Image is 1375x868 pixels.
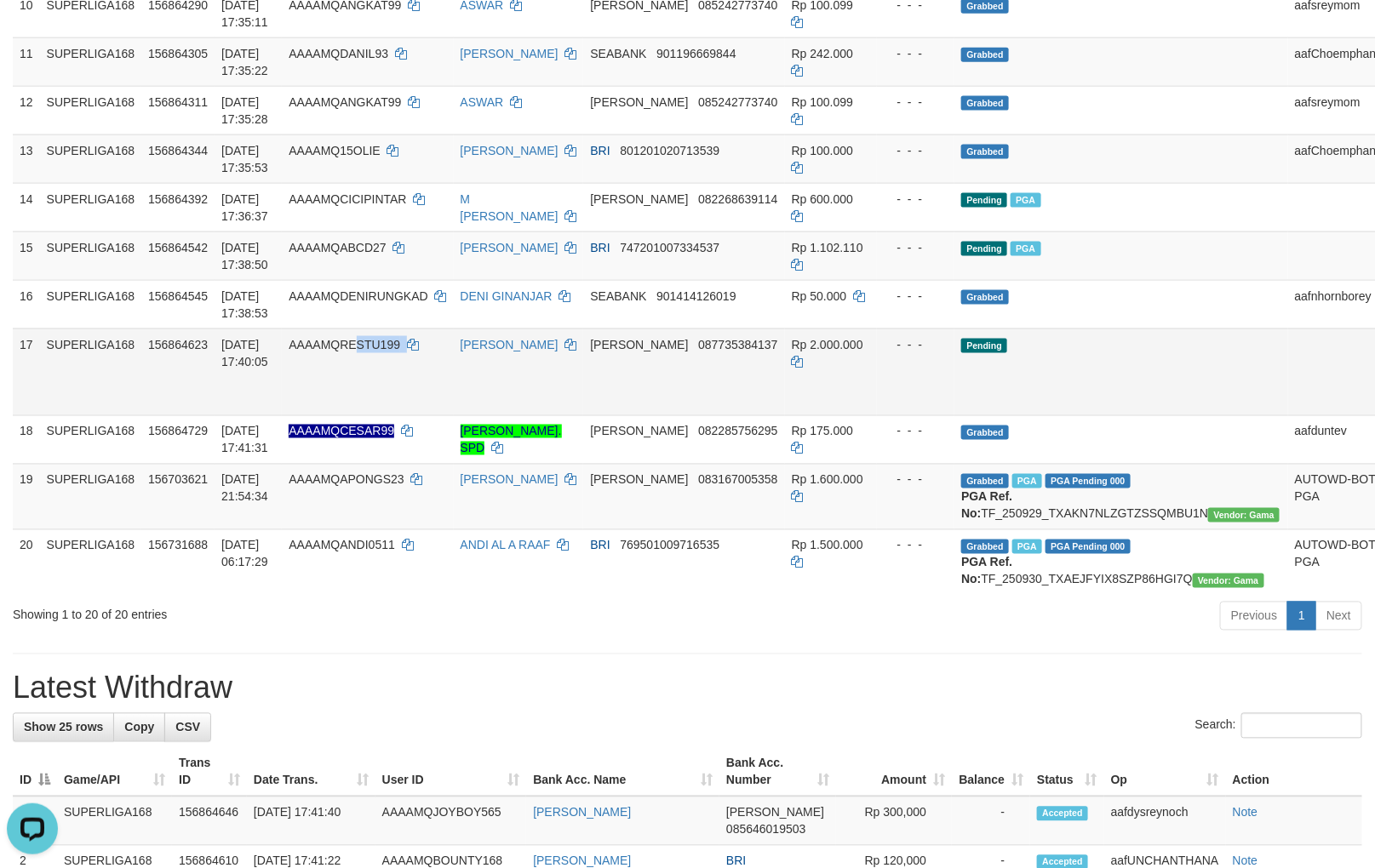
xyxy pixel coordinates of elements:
td: 13 [13,134,40,183]
span: [DATE] 17:40:05 [221,338,268,368]
div: - - - [884,142,948,159]
span: Rp 175.000 [792,425,853,438]
a: [PERSON_NAME] [461,241,559,254]
a: DENI GINANJAR [461,289,553,303]
td: SUPERLIGA168 [40,37,142,86]
span: Vendor URL: https://trx31.1velocity.biz [1193,574,1264,588]
td: - [952,797,1030,846]
span: Pending [961,339,1007,353]
span: Copy 769501009716535 to clipboard [620,539,719,552]
div: - - - [884,537,948,554]
th: Balance: activate to sort column ascending [952,748,1030,797]
th: Trans ID: activate to sort column ascending [172,748,247,797]
td: SUPERLIGA168 [57,797,172,846]
span: Copy 083167005358 to clipboard [698,473,777,487]
th: Game/API: activate to sort column ascending [57,748,172,797]
td: 20 [13,529,40,595]
span: Copy 747201007334537 to clipboard [620,241,719,254]
td: 14 [13,183,40,231]
td: SUPERLIGA168 [40,464,142,529]
a: CSV [164,713,211,742]
span: [PERSON_NAME] [590,473,688,487]
div: - - - [884,471,948,488]
span: Pending [961,242,1007,256]
a: Show 25 rows [13,713,114,742]
span: [DATE] 17:35:22 [221,47,268,77]
div: - - - [884,423,948,440]
span: PGA Pending [1046,474,1131,488]
span: AAAAMQAPONGS23 [289,473,404,487]
span: Pending [961,193,1007,208]
span: Grabbed [961,48,1009,62]
a: [PERSON_NAME] [461,47,559,60]
a: ASWAR [461,95,504,109]
span: [PERSON_NAME] [590,192,688,206]
span: [PERSON_NAME] [590,425,688,438]
b: PGA Ref. No: [961,490,1012,521]
td: SUPERLIGA168 [40,183,142,231]
span: BRI [590,144,610,157]
span: Rp 600.000 [792,192,853,206]
span: Rp 100.099 [792,95,853,109]
span: Accepted [1037,807,1088,821]
span: [DATE] 17:36:37 [221,192,268,223]
input: Search: [1241,713,1362,739]
span: Grabbed [961,425,1009,440]
a: Note [1233,854,1258,868]
span: Copy 901196669844 to clipboard [656,47,736,60]
span: 156703621 [148,473,208,487]
span: AAAAMQDANIL93 [289,47,388,60]
th: Date Trans.: activate to sort column ascending [247,748,375,797]
span: 156864542 [148,241,208,254]
a: Copy [113,713,165,742]
th: Bank Acc. Name: activate to sort column ascending [526,748,719,797]
span: Nama rekening ada tanda titik/strip, harap diedit [289,425,394,438]
span: [PERSON_NAME] [726,806,824,819]
button: Open LiveChat chat widget [7,7,58,58]
a: [PERSON_NAME] [533,854,631,868]
span: Grabbed [961,145,1009,159]
td: 16 [13,280,40,328]
div: - - - [884,336,948,353]
span: AAAAMQDENIRUNGKAD [289,289,427,303]
td: Rp 300,000 [836,797,952,846]
span: AAAAMQCICIPINTAR [289,192,406,206]
td: aafdysreynoch [1104,797,1226,846]
div: - - - [884,288,948,305]
th: Op: activate to sort column ascending [1104,748,1226,797]
td: SUPERLIGA168 [40,280,142,328]
td: SUPERLIGA168 [40,328,142,415]
label: Search: [1195,713,1362,739]
td: SUPERLIGA168 [40,86,142,134]
span: Copy 085646019503 to clipboard [726,823,805,837]
span: Grabbed [961,96,1009,111]
a: [PERSON_NAME]. SPD [461,425,562,455]
td: AAAAMQJOYBOY565 [375,797,527,846]
span: Marked by aafsengchandara [1011,242,1040,256]
span: [DATE] 17:41:31 [221,425,268,455]
td: 18 [13,415,40,464]
span: Rp 1.600.000 [792,473,863,487]
div: Showing 1 to 20 of 20 entries [13,600,560,624]
td: SUPERLIGA168 [40,231,142,280]
span: Copy 085242773740 to clipboard [698,95,777,109]
span: Vendor URL: https://trx31.1velocity.biz [1208,508,1280,523]
span: 156864305 [148,47,208,60]
a: [PERSON_NAME] [461,338,559,351]
span: Marked by aafsengchandara [1011,193,1040,208]
span: 156864392 [148,192,208,206]
div: - - - [884,45,948,62]
span: [PERSON_NAME] [590,338,688,351]
span: SEABANK [590,289,646,303]
span: Marked by aafromsomean [1012,540,1042,554]
span: Grabbed [961,474,1009,488]
span: [DATE] 21:54:34 [221,473,268,504]
span: 156864545 [148,289,208,303]
div: - - - [884,94,948,111]
h1: Latest Withdraw [13,671,1362,705]
td: 12 [13,86,40,134]
span: 156864623 [148,338,208,351]
th: Action [1226,748,1362,797]
span: 156731688 [148,539,208,552]
span: [DATE] 17:38:50 [221,241,268,271]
